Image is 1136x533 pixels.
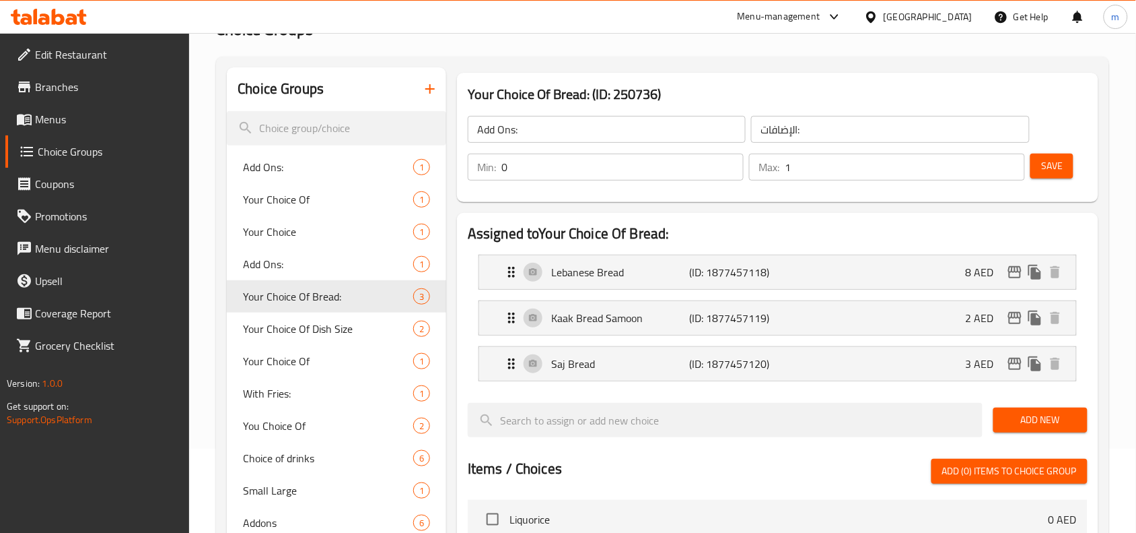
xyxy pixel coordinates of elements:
[1112,9,1120,24] span: m
[413,482,430,499] div: Choices
[414,387,429,400] span: 1
[1005,308,1025,328] button: edit
[993,408,1088,433] button: Add New
[35,46,179,63] span: Edit Restaurant
[5,232,190,265] a: Menu disclaimer
[5,71,190,103] a: Branches
[414,323,429,336] span: 2
[413,450,430,466] div: Choices
[966,264,1005,280] p: 8 AED
[227,313,446,345] div: Your Choice Of Dish Size2
[227,474,446,507] div: Small Large1
[413,353,430,369] div: Choices
[227,183,446,216] div: Your Choice Of1
[1025,354,1045,374] button: duplicate
[227,216,446,248] div: Your Choice1
[243,159,413,175] span: Add Ons:
[227,280,446,313] div: Your Choice Of Bread:3
[414,258,429,271] span: 1
[5,265,190,297] a: Upsell
[468,224,1088,244] h2: Assigned to Your Choice Of Bread:
[5,135,190,168] a: Choice Groups
[479,301,1076,335] div: Expand
[35,338,179,354] span: Grocery Checklist
[5,103,190,135] a: Menus
[243,224,413,240] span: Your Choice
[551,356,689,372] p: Saj Bread
[227,248,446,280] div: Add Ons:1
[227,111,446,146] input: search
[243,321,413,337] span: Your Choice Of Dish Size
[238,79,324,99] h2: Choice Groups
[414,420,429,433] span: 2
[551,310,689,326] p: Kaak Bread Samoon
[468,341,1088,387] li: Expand
[243,353,413,369] span: Your Choice Of
[413,288,430,305] div: Choices
[7,411,92,429] a: Support.OpsPlatform
[414,517,429,530] span: 6
[477,159,496,175] p: Min:
[689,356,781,372] p: (ID: 1877457120)
[7,398,69,415] span: Get support on:
[5,330,190,362] a: Grocery Checklist
[35,79,179,95] span: Branches
[413,159,430,175] div: Choices
[1005,354,1025,374] button: edit
[227,410,446,442] div: You Choice Of2
[7,375,40,392] span: Version:
[414,355,429,368] span: 1
[1025,308,1045,328] button: duplicate
[243,288,413,305] span: Your Choice Of Bread:
[413,191,430,208] div: Choices
[468,84,1088,105] h3: Your Choice Of Bread: (ID: 250736)
[35,111,179,127] span: Menus
[35,208,179,224] span: Promotions
[738,9,820,25] div: Menu-management
[966,310,1005,326] p: 2 AED
[414,484,429,497] span: 1
[1045,354,1065,374] button: delete
[414,226,429,239] span: 1
[227,377,446,410] div: With Fries:1
[227,151,446,183] div: Add Ons:1
[479,347,1076,381] div: Expand
[884,9,972,24] div: [GEOGRAPHIC_DATA]
[243,515,413,531] span: Addons
[413,385,430,402] div: Choices
[35,305,179,321] span: Coverage Report
[35,273,179,289] span: Upsell
[35,176,179,192] span: Coupons
[243,256,413,272] span: Add Ons:
[1025,262,1045,282] button: duplicate
[414,193,429,206] span: 1
[509,511,1049,528] span: Liquorice
[413,515,430,531] div: Choices
[1049,511,1077,528] p: 0 AED
[942,463,1077,480] span: Add (0) items to choice group
[1041,158,1063,175] span: Save
[35,241,179,257] span: Menu disclaimer
[414,290,429,303] span: 3
[551,264,689,280] p: Lebanese Bread
[468,249,1088,295] li: Expand
[38,144,179,160] span: Choice Groups
[413,418,430,434] div: Choices
[42,375,63,392] span: 1.0.0
[966,356,1005,372] p: 3 AED
[243,191,413,208] span: Your Choice Of
[479,255,1076,289] div: Expand
[243,482,413,499] span: Small Large
[1030,154,1073,179] button: Save
[689,264,781,280] p: (ID: 1877457118)
[758,159,779,175] p: Max:
[468,295,1088,341] li: Expand
[243,418,413,434] span: You Choice Of
[1004,412,1077,429] span: Add New
[689,310,781,326] p: (ID: 1877457119)
[243,385,413,402] span: With Fries:
[468,459,562,479] h2: Items / Choices
[1045,262,1065,282] button: delete
[413,224,430,240] div: Choices
[227,442,446,474] div: Choice of drinks6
